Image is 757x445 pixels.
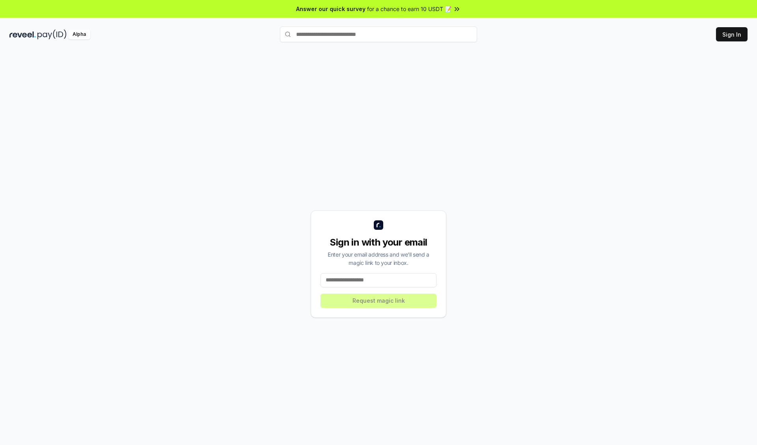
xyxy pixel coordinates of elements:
img: pay_id [37,30,67,39]
div: Alpha [68,30,90,39]
img: logo_small [374,220,383,230]
span: for a chance to earn 10 USDT 📝 [367,5,451,13]
div: Sign in with your email [321,236,436,249]
div: Enter your email address and we’ll send a magic link to your inbox. [321,250,436,267]
span: Answer our quick survey [296,5,365,13]
img: reveel_dark [9,30,36,39]
button: Sign In [716,27,748,41]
